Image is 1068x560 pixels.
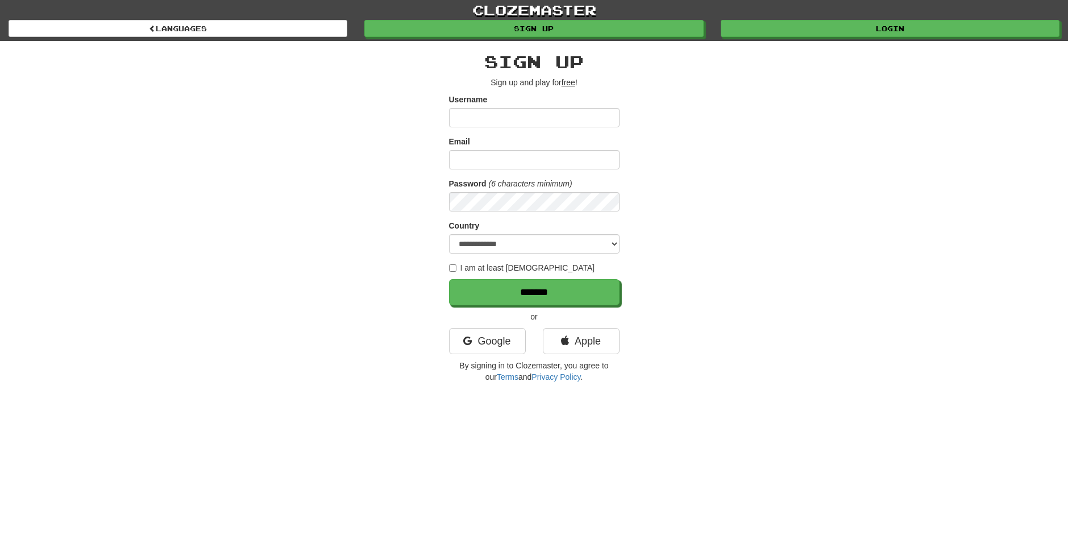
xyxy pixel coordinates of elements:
a: Languages [9,20,347,37]
a: Terms [497,372,518,381]
p: or [449,311,620,322]
label: Email [449,136,470,147]
a: Privacy Policy [531,372,580,381]
label: Country [449,220,480,231]
em: (6 characters minimum) [489,179,572,188]
h2: Sign up [449,52,620,71]
a: Google [449,328,526,354]
a: Login [721,20,1059,37]
p: By signing in to Clozemaster, you agree to our and . [449,360,620,383]
input: I am at least [DEMOGRAPHIC_DATA] [449,264,456,272]
u: free [562,78,575,87]
p: Sign up and play for ! [449,77,620,88]
label: Username [449,94,488,105]
a: Apple [543,328,620,354]
label: I am at least [DEMOGRAPHIC_DATA] [449,262,595,273]
label: Password [449,178,487,189]
a: Sign up [364,20,703,37]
